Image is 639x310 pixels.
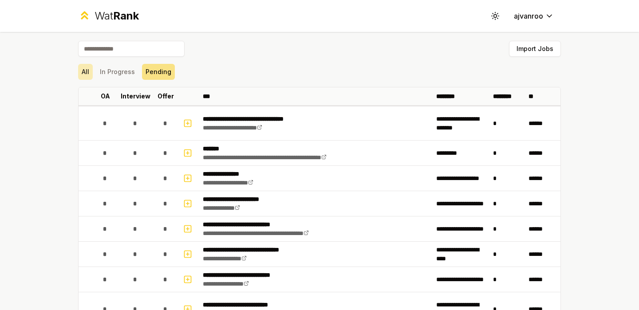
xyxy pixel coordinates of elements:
a: WatRank [78,9,139,23]
p: OA [101,92,110,101]
div: Wat [95,9,139,23]
button: All [78,64,93,80]
button: Pending [142,64,175,80]
button: In Progress [96,64,138,80]
p: Offer [158,92,174,101]
p: Interview [121,92,150,101]
span: Rank [113,9,139,22]
button: Import Jobs [509,41,561,57]
button: ajvanroo [507,8,561,24]
span: ajvanroo [514,11,543,21]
